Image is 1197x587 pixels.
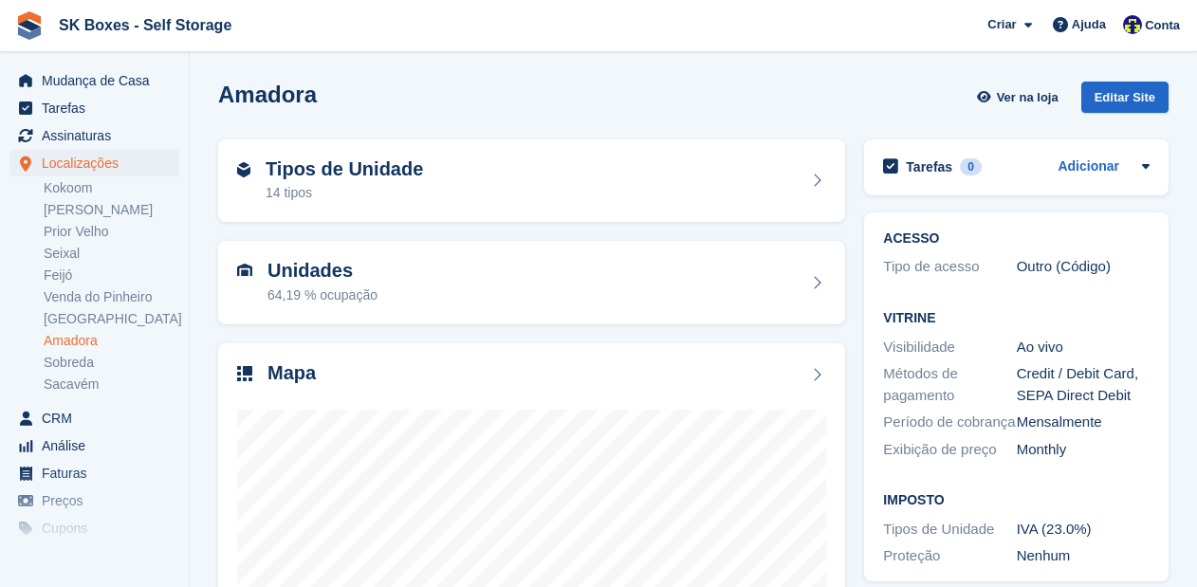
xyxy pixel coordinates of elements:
[42,122,156,149] span: Assinaturas
[1081,82,1169,120] a: Editar Site
[9,432,179,459] a: menu
[1017,439,1150,461] div: Monthly
[1017,519,1150,541] div: IVA (23.0%)
[266,158,423,180] h2: Tipos de Unidade
[218,82,317,107] h2: Amadora
[44,288,179,306] a: Venda do Pinheiro
[974,82,1065,113] a: Ver na loja
[9,95,179,121] a: menu
[42,515,156,541] span: Cupons
[9,542,179,569] a: menu
[883,493,1150,508] h2: Imposto
[1145,16,1180,35] span: Conta
[44,332,179,350] a: Amadora
[44,354,179,372] a: Sobreda
[883,231,1150,247] h2: ACESSO
[267,285,378,305] div: 64,19 % ocupação
[1072,15,1106,34] span: Ajuda
[9,122,179,149] a: menu
[987,15,1016,34] span: Criar
[44,201,179,219] a: [PERSON_NAME]
[44,266,179,284] a: Feijó
[266,183,423,203] div: 14 tipos
[1017,363,1150,406] div: Credit / Debit Card, SEPA Direct Debit
[1081,82,1169,113] div: Editar Site
[1017,256,1150,278] div: Outro (Código)
[9,67,179,94] a: menu
[883,363,1016,406] div: Métodos de pagamento
[51,9,239,41] a: SK Boxes - Self Storage
[9,487,179,514] a: menu
[42,487,156,514] span: Preços
[997,88,1059,107] span: Ver na loja
[218,241,845,324] a: Unidades 64,19 % ocupação
[1017,412,1150,433] div: Mensalmente
[960,158,982,175] div: 0
[42,460,156,486] span: Faturas
[9,150,179,176] a: menu
[9,405,179,431] a: menu
[44,245,179,263] a: Seixal
[42,67,156,94] span: Mudança de Casa
[1058,156,1119,178] a: Adicionar
[42,542,156,569] span: Proteção
[218,139,845,223] a: Tipos de Unidade 14 tipos
[44,376,179,394] a: Sacavém
[237,162,250,177] img: unit-type-icn-2b2737a686de81e16bb02015468b77c625bbabd49415b5ef34ead5e3b44a266d.svg
[883,439,1016,461] div: Exibição de preço
[267,260,378,282] h2: Unidades
[883,337,1016,358] div: Visibilidade
[1017,545,1150,567] div: Nenhum
[9,515,179,541] a: menu
[267,362,316,384] h2: Mapa
[42,405,156,431] span: CRM
[44,223,179,241] a: Prior Velho
[883,412,1016,433] div: Período de cobrança
[883,256,1016,278] div: Tipo de acesso
[883,311,1150,326] h2: Vitrine
[44,310,179,328] a: [GEOGRAPHIC_DATA]
[42,150,156,176] span: Localizações
[42,95,156,121] span: Tarefas
[906,158,952,175] h2: Tarefas
[1017,337,1150,358] div: Ao vivo
[9,460,179,486] a: menu
[237,264,252,277] img: unit-icn-7be61d7bf1b0ce9d3e12c5938cc71ed9869f7b940bace4675aadf7bd6d80202e.svg
[1123,15,1142,34] img: Rita Ferreira
[44,179,179,197] a: Kokoom
[15,11,44,40] img: stora-icon-8386f47178a22dfd0bd8f6a31ec36ba5ce8667c1dd55bd0f319d3a0aa187defe.svg
[237,366,252,381] img: map-icn-33ee37083ee616e46c38cad1a60f524a97daa1e2b2c8c0bc3eb3415660979fc1.svg
[42,432,156,459] span: Análise
[883,519,1016,541] div: Tipos de Unidade
[883,545,1016,567] div: Proteção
